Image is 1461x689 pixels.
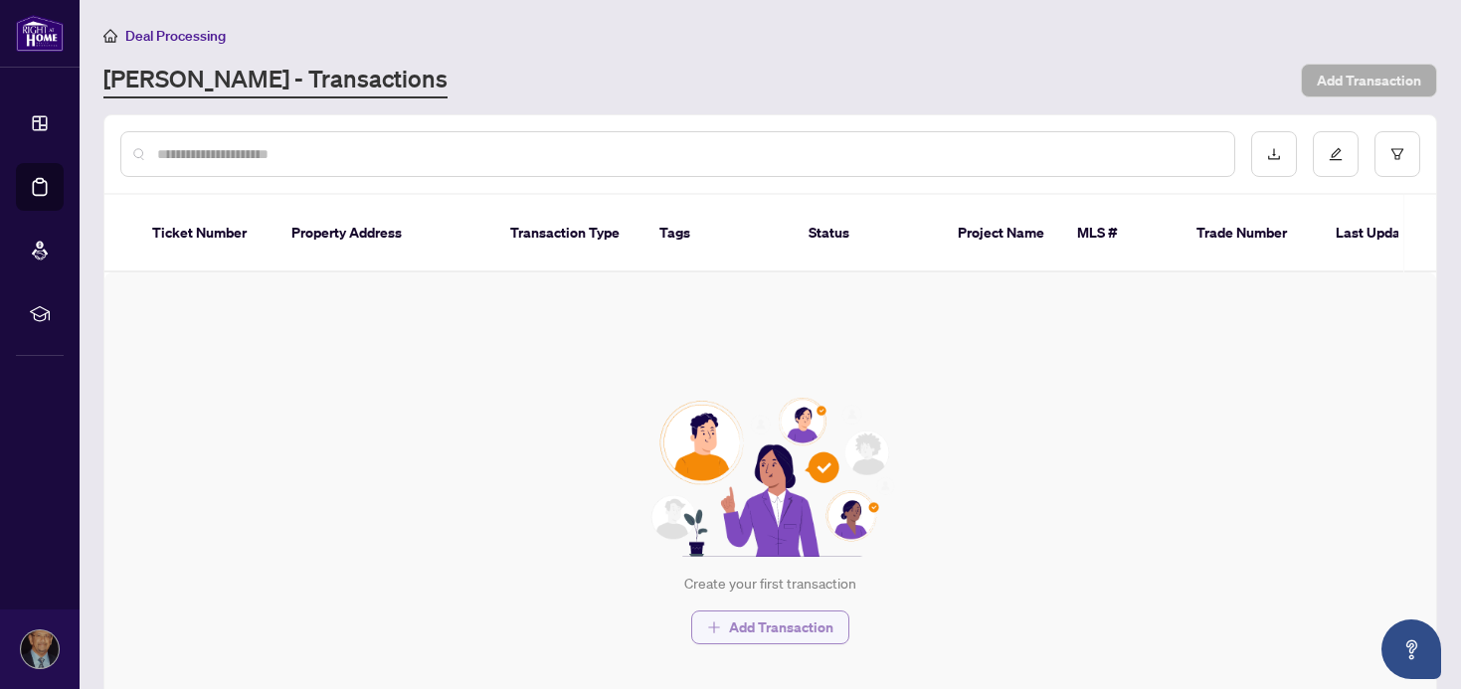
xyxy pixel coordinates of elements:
span: home [103,29,117,43]
span: filter [1390,147,1404,161]
th: Status [793,195,942,272]
th: Ticket Number [136,195,275,272]
th: Property Address [275,195,494,272]
a: [PERSON_NAME] - Transactions [103,63,448,98]
th: Trade Number [1181,195,1320,272]
span: edit [1329,147,1343,161]
button: Add Transaction [1301,64,1437,97]
span: Add Transaction [729,611,833,643]
button: filter [1374,131,1420,177]
div: Create your first transaction [684,573,856,595]
button: Add Transaction [691,610,849,644]
th: Tags [643,195,793,272]
th: MLS # [1061,195,1181,272]
th: Project Name [942,195,1061,272]
button: edit [1313,131,1359,177]
img: Null State Icon [642,398,899,557]
button: Open asap [1381,619,1441,679]
img: logo [16,15,64,52]
th: Transaction Type [494,195,643,272]
button: download [1251,131,1297,177]
span: download [1267,147,1281,161]
img: Profile Icon [21,630,59,668]
span: plus [707,620,721,634]
span: Deal Processing [125,27,226,45]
